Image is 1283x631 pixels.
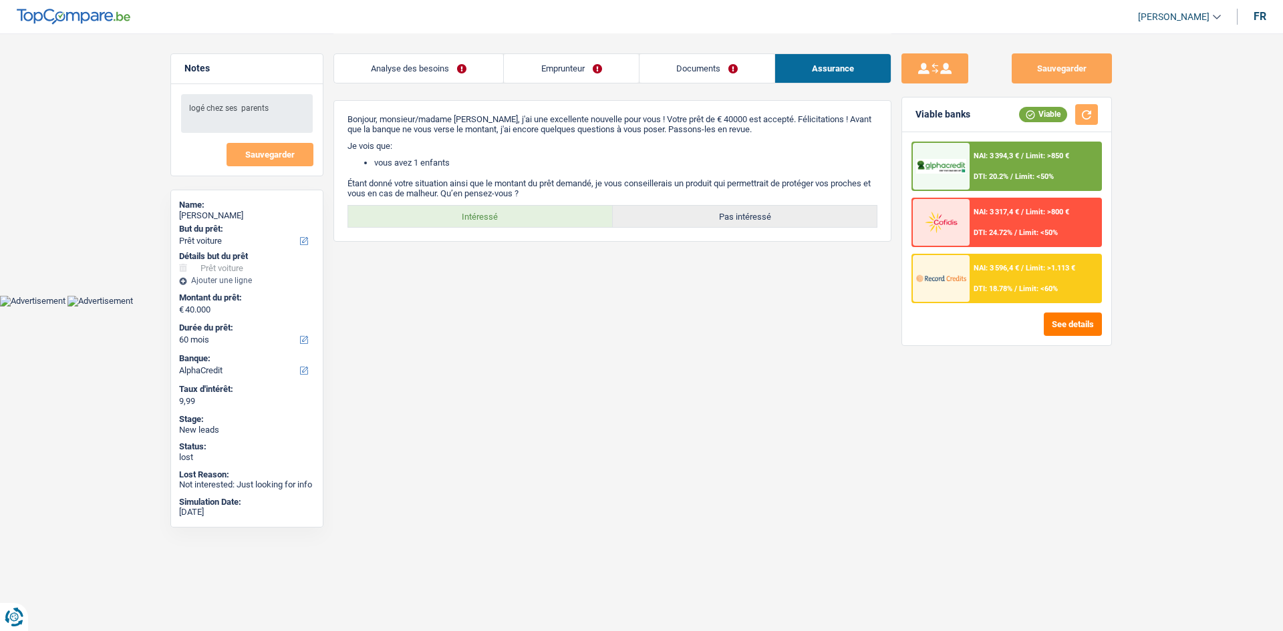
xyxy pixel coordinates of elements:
span: DTI: 20.2% [974,172,1008,181]
button: Sauvegarder [227,143,313,166]
button: Sauvegarder [1012,53,1112,83]
span: € [179,304,184,315]
img: AlphaCredit [916,159,966,174]
span: / [1014,228,1017,237]
label: Banque: [179,353,312,364]
span: Sauvegarder [245,150,295,159]
label: Montant du prêt: [179,292,312,303]
button: See details [1044,312,1102,336]
a: Emprunteur [504,54,638,83]
span: / [1014,284,1017,293]
img: Record Credits [916,266,966,290]
span: [PERSON_NAME] [1138,11,1209,23]
span: Limit: <60% [1019,284,1058,293]
span: Limit: >1.113 € [1026,264,1075,272]
div: lost [179,452,315,463]
label: Pas intéressé [613,206,877,227]
div: [DATE] [179,507,315,517]
span: Limit: >800 € [1026,208,1069,216]
img: Cofidis [916,210,966,234]
li: vous avez 1 enfants [374,158,877,168]
a: Documents [639,54,774,83]
span: DTI: 18.78% [974,284,1012,293]
a: Analyse des besoins [334,54,503,83]
div: Ajouter une ligne [179,276,315,285]
div: Status: [179,441,315,452]
div: Viable [1019,107,1067,122]
span: Limit: <50% [1015,172,1054,181]
span: / [1021,208,1024,216]
img: Advertisement [67,296,133,306]
div: Viable banks [915,109,970,120]
h5: Notes [184,63,309,74]
span: / [1010,172,1013,181]
div: New leads [179,425,315,435]
a: Assurance [775,54,891,83]
div: [PERSON_NAME] [179,210,315,221]
a: [PERSON_NAME] [1127,6,1221,28]
div: Lost Reason: [179,469,315,480]
p: Bonjour, monsieur/madame [PERSON_NAME], j'ai une excellente nouvelle pour vous ! Votre prêt de € ... [347,114,877,134]
label: Intéressé [348,206,613,227]
span: / [1021,152,1024,160]
div: fr [1254,10,1266,23]
p: Étant donné votre situation ainsi que le montant du prêt demandé, je vous conseillerais un produi... [347,178,877,198]
p: Je vois que: [347,141,877,151]
span: Limit: <50% [1019,228,1058,237]
img: TopCompare Logo [17,9,130,25]
div: Stage: [179,414,315,425]
div: Simulation Date: [179,497,315,507]
span: NAI: 3 394,3 € [974,152,1019,160]
label: Durée du prêt: [179,323,312,333]
span: NAI: 3 317,4 € [974,208,1019,216]
div: Détails but du prêt [179,251,315,262]
div: Not interested: Just looking for info [179,479,315,490]
label: But du prêt: [179,224,312,234]
span: Limit: >850 € [1026,152,1069,160]
span: NAI: 3 596,4 € [974,264,1019,272]
span: DTI: 24.72% [974,228,1012,237]
label: Taux d'intérêt: [179,384,312,395]
span: / [1021,264,1024,272]
div: Name: [179,200,315,210]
